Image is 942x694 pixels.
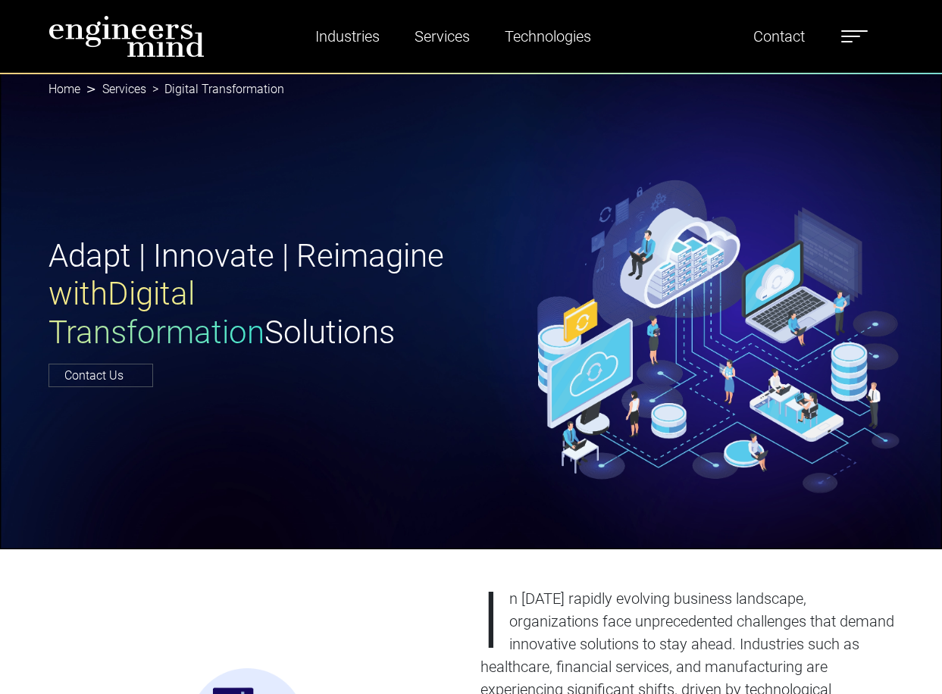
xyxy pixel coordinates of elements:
[408,19,476,54] a: Services
[49,82,80,96] a: Home
[49,73,894,106] nav: breadcrumb
[49,237,462,352] h1: Adapt | Innovate | Reimagine Solutions
[309,19,386,54] a: Industries
[49,275,264,350] span: with Digital Transformation
[747,19,811,54] a: Contact
[49,364,153,387] a: Contact Us
[102,82,146,96] a: Services
[499,19,597,54] a: Technologies
[49,15,205,58] img: logo
[146,80,284,98] li: Digital Transformation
